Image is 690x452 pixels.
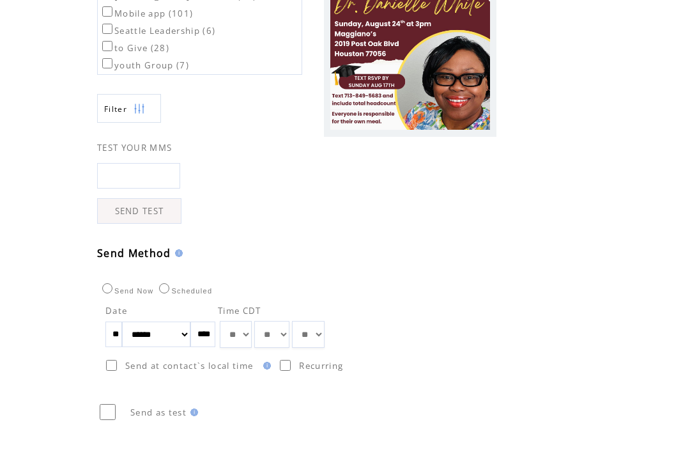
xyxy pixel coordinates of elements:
[102,24,112,35] input: Seattle Leadership (6)
[259,362,271,370] img: help.gif
[100,43,169,54] label: to Give (28)
[105,306,127,317] span: Date
[102,42,112,52] input: to Give (28)
[97,199,181,224] a: SEND TEST
[171,250,183,258] img: help.gif
[102,7,112,17] input: Mobile app (101)
[97,247,171,261] span: Send Method
[104,104,127,115] span: Show filters
[100,26,215,37] label: Seattle Leadership (6)
[97,95,161,123] a: Filter
[102,284,112,294] input: Send Now
[100,60,189,72] label: youth Group (7)
[102,59,112,69] input: youth Group (7)
[100,8,193,20] label: Mobile app (101)
[159,284,169,294] input: Scheduled
[99,288,153,295] label: Send Now
[187,409,198,417] img: help.gif
[134,95,145,124] img: filters.png
[97,143,172,154] span: TEST YOUR MMS
[125,361,253,372] span: Send at contact`s local time
[156,288,212,295] label: Scheduled
[299,361,343,372] span: Recurring
[218,306,261,317] span: Time CDT
[130,407,187,419] span: Send as test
